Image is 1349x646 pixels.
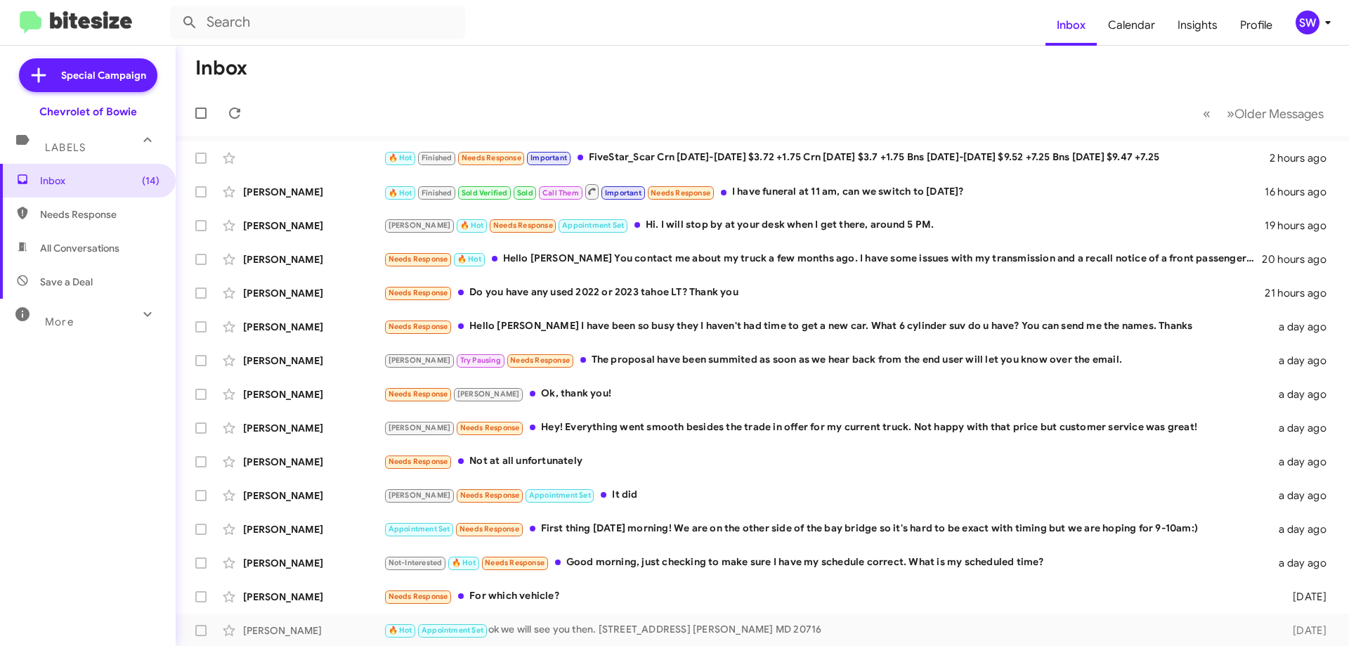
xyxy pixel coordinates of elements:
[510,356,570,365] span: Needs Response
[389,153,412,162] span: 🔥 Hot
[1270,556,1338,570] div: a day ago
[457,254,481,264] span: 🔥 Hot
[1270,387,1338,401] div: a day ago
[517,188,533,198] span: Sold
[529,491,591,500] span: Appointment Set
[1203,105,1211,122] span: «
[384,386,1270,402] div: Ok, thank you!
[1270,354,1338,368] div: a day ago
[384,622,1270,638] div: ok we will see you then. [STREET_ADDRESS] [PERSON_NAME] MD 20716
[384,453,1270,470] div: Not at all unfortunately
[485,558,545,567] span: Needs Response
[1270,320,1338,334] div: a day ago
[384,420,1270,436] div: Hey! Everything went smooth besides the trade in offer for my current truck. Not happy with that ...
[243,185,384,199] div: [PERSON_NAME]
[243,624,384,638] div: [PERSON_NAME]
[1296,11,1319,34] div: SW
[1270,522,1338,536] div: a day ago
[493,221,553,230] span: Needs Response
[40,275,93,289] span: Save a Deal
[384,352,1270,368] div: The proposal have been summited as soon as we hear back from the end user will let you know over ...
[562,221,624,230] span: Appointment Set
[243,252,384,266] div: [PERSON_NAME]
[1265,286,1338,300] div: 21 hours ago
[39,105,137,119] div: Chevrolet of Bowie
[40,174,159,188] span: Inbox
[1227,105,1234,122] span: »
[195,57,247,79] h1: Inbox
[243,219,384,233] div: [PERSON_NAME]
[542,188,579,198] span: Call Them
[389,457,448,466] span: Needs Response
[384,588,1270,605] div: For which vehicle?
[243,320,384,334] div: [PERSON_NAME]
[1265,219,1338,233] div: 19 hours ago
[605,188,641,198] span: Important
[389,491,451,500] span: [PERSON_NAME]
[243,455,384,469] div: [PERSON_NAME]
[530,153,567,162] span: Important
[389,322,448,331] span: Needs Response
[1262,252,1338,266] div: 20 hours ago
[452,558,476,567] span: 🔥 Hot
[243,421,384,435] div: [PERSON_NAME]
[389,626,412,635] span: 🔥 Hot
[384,318,1270,335] div: Hello [PERSON_NAME] I have been so busy they I haven't had time to get a new car. What 6 cylinder...
[384,285,1265,301] div: Do you have any used 2022 or 2023 tahoe LT? Thank you
[1097,5,1166,46] a: Calendar
[1166,5,1229,46] a: Insights
[61,68,146,82] span: Special Campaign
[40,241,119,255] span: All Conversations
[460,491,520,500] span: Needs Response
[651,188,710,198] span: Needs Response
[40,207,159,221] span: Needs Response
[1270,624,1338,638] div: [DATE]
[384,183,1265,200] div: I have funeral at 11 am, can we switch to [DATE]?
[45,141,86,154] span: Labels
[389,592,448,601] span: Needs Response
[389,356,451,365] span: [PERSON_NAME]
[389,288,448,297] span: Needs Response
[460,524,519,534] span: Needs Response
[1270,590,1338,604] div: [DATE]
[384,217,1265,233] div: Hi. I will stop by at your desk when I get there, around 5 PM.
[462,153,521,162] span: Needs Response
[384,521,1270,537] div: First thing [DATE] morning! We are on the other side of the bay bridge so it's hard to be exact w...
[170,6,465,39] input: Search
[389,221,451,230] span: [PERSON_NAME]
[389,423,451,432] span: [PERSON_NAME]
[1270,421,1338,435] div: a day ago
[462,188,508,198] span: Sold Verified
[243,387,384,401] div: [PERSON_NAME]
[1229,5,1284,46] a: Profile
[389,558,443,567] span: Not-Interested
[1284,11,1334,34] button: SW
[1045,5,1097,46] a: Inbox
[243,489,384,503] div: [PERSON_NAME]
[142,174,159,188] span: (14)
[384,487,1270,503] div: It did
[384,555,1270,571] div: Good morning, just checking to make sure I have my schedule correct. What is my scheduled time?
[45,316,74,328] span: More
[19,58,157,92] a: Special Campaign
[243,286,384,300] div: [PERSON_NAME]
[422,188,452,198] span: Finished
[1218,99,1332,128] button: Next
[1270,151,1338,165] div: 2 hours ago
[389,188,412,198] span: 🔥 Hot
[457,389,520,399] span: [PERSON_NAME]
[384,150,1270,166] div: FiveStar_Scar Crn [DATE]-[DATE] $3.72 +1.75 Crn [DATE] $3.7 +1.75 Bns [DATE]-[DATE] $9.52 +7.25 B...
[460,356,501,365] span: Try Pausing
[1234,106,1324,122] span: Older Messages
[243,522,384,536] div: [PERSON_NAME]
[384,251,1262,267] div: Hello [PERSON_NAME] You contact me about my truck a few months ago. I have some issues with my tr...
[1270,489,1338,503] div: a day ago
[243,590,384,604] div: [PERSON_NAME]
[389,524,450,534] span: Appointment Set
[1270,455,1338,469] div: a day ago
[1265,185,1338,199] div: 16 hours ago
[389,389,448,399] span: Needs Response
